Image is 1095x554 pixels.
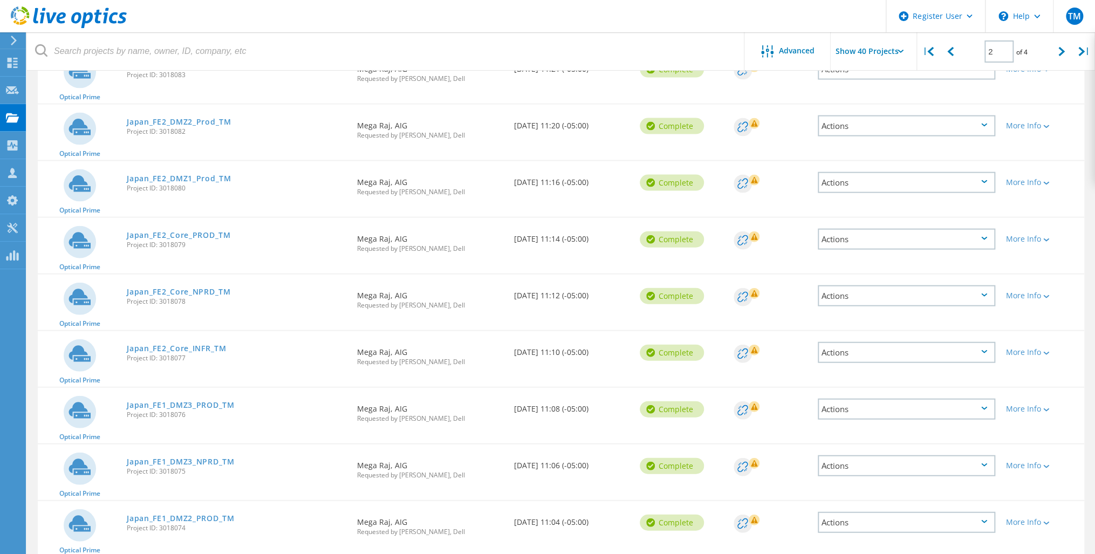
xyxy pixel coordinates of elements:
div: [DATE] 11:06 (-05:00) [509,444,634,480]
span: Requested by [PERSON_NAME], Dell [357,529,503,535]
span: Optical Prime [59,320,100,327]
div: [DATE] 11:12 (-05:00) [509,275,634,310]
a: Live Optics Dashboard [11,23,127,30]
span: Project ID: 3018076 [127,412,346,418]
div: [DATE] 11:14 (-05:00) [509,218,634,254]
div: More Info [1006,462,1079,469]
div: [DATE] 11:04 (-05:00) [509,501,634,537]
span: Optical Prime [59,207,100,214]
div: Actions [818,399,995,420]
span: Requested by [PERSON_NAME], Dell [357,76,503,82]
div: [DATE] 11:10 (-05:00) [509,331,634,367]
span: Requested by [PERSON_NAME], Dell [357,132,503,139]
div: Mega Raj, AIG [352,275,509,319]
div: Actions [818,172,995,193]
span: Optical Prime [59,151,100,157]
div: Actions [818,115,995,136]
div: Mega Raj, AIG [352,218,509,263]
div: Actions [818,342,995,363]
span: Requested by [PERSON_NAME], Dell [357,359,503,365]
span: TM [1067,12,1080,20]
span: Project ID: 3018082 [127,128,346,135]
input: Search projects by name, owner, ID, company, etc [27,32,745,70]
div: Actions [818,455,995,476]
a: Japan_FE2_Core_INFR_TM [127,345,226,352]
div: Mega Raj, AIG [352,105,509,149]
div: [DATE] 11:08 (-05:00) [509,388,634,423]
div: Complete [640,231,704,248]
div: More Info [1006,292,1079,299]
div: More Info [1006,348,1079,356]
div: Complete [640,401,704,418]
a: Japan_FE2_Core_NPRD_TM [127,288,230,296]
span: Project ID: 3018078 [127,298,346,305]
span: of 4 [1016,47,1028,57]
div: | [917,32,939,71]
div: | [1073,32,1095,71]
div: Mega Raj, AIG [352,161,509,206]
span: Advanced [779,47,815,54]
span: Optical Prime [59,264,100,270]
svg: \n [998,11,1008,21]
div: Complete [640,458,704,474]
span: Optical Prime [59,547,100,553]
div: More Info [1006,179,1079,186]
span: Project ID: 3018075 [127,468,346,475]
div: More Info [1006,405,1079,413]
span: Project ID: 3018077 [127,355,346,361]
a: Japan_FE1_DMZ2_PROD_TM [127,515,234,522]
div: Mega Raj, AIG [352,444,509,489]
div: Actions [818,512,995,533]
div: More Info [1006,518,1079,526]
div: Actions [818,285,995,306]
div: Complete [640,345,704,361]
a: Japan_FE2_DMZ2_Prod_TM [127,118,231,126]
a: Japan_FE2_Core_PROD_TM [127,231,230,239]
div: Mega Raj, AIG [352,388,509,433]
span: Project ID: 3018083 [127,72,346,78]
span: Requested by [PERSON_NAME], Dell [357,472,503,478]
span: Requested by [PERSON_NAME], Dell [357,415,503,422]
div: More Info [1006,122,1079,129]
div: [DATE] 11:20 (-05:00) [509,105,634,140]
span: Optical Prime [59,490,100,497]
div: Complete [640,118,704,134]
div: Mega Raj, AIG [352,501,509,546]
div: Complete [640,515,704,531]
span: Optical Prime [59,377,100,384]
span: Requested by [PERSON_NAME], Dell [357,302,503,309]
div: More Info [1006,235,1079,243]
div: Mega Raj, AIG [352,331,509,376]
a: Japan_FE1_DMZ3_PROD_TM [127,401,234,409]
span: Project ID: 3018079 [127,242,346,248]
span: Requested by [PERSON_NAME], Dell [357,189,503,195]
div: Actions [818,229,995,250]
span: Optical Prime [59,94,100,100]
span: Project ID: 3018080 [127,185,346,191]
a: Japan_FE1_DMZ3_NPRD_TM [127,458,234,466]
span: Requested by [PERSON_NAME], Dell [357,245,503,252]
div: Complete [640,175,704,191]
div: [DATE] 11:16 (-05:00) [509,161,634,197]
span: Optical Prime [59,434,100,440]
span: Project ID: 3018074 [127,525,346,531]
div: Complete [640,288,704,304]
a: Japan_FE2_DMZ1_Prod_TM [127,175,231,182]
